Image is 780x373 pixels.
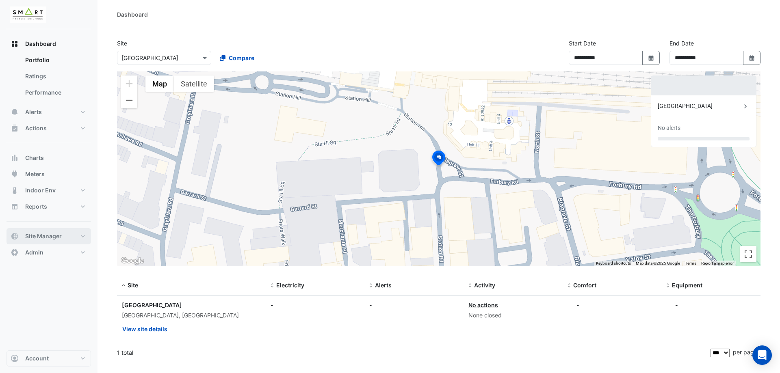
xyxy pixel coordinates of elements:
[19,68,91,84] a: Ratings
[6,198,91,215] button: Reports
[117,10,148,19] div: Dashboard
[25,124,47,132] span: Actions
[276,282,304,289] span: Electricity
[648,54,655,61] fa-icon: Select Date
[636,261,680,265] span: Map data ©2025 Google
[11,203,19,211] app-icon: Reports
[740,246,756,262] button: Toggle fullscreen view
[675,301,678,309] div: -
[375,282,392,289] span: Alerts
[11,108,19,116] app-icon: Alerts
[6,244,91,261] button: Admin
[25,108,42,116] span: Alerts
[573,282,596,289] span: Comfort
[122,322,168,336] button: View site details
[25,170,45,178] span: Meters
[6,104,91,120] button: Alerts
[672,282,702,289] span: Equipment
[6,150,91,166] button: Charts
[25,154,44,162] span: Charts
[11,170,19,178] app-icon: Meters
[11,124,19,132] app-icon: Actions
[733,349,757,356] span: per page
[6,350,91,367] button: Account
[576,301,579,309] div: -
[6,52,91,104] div: Dashboard
[6,166,91,182] button: Meters
[174,75,214,92] button: Show satellite imagery
[6,228,91,244] button: Site Manager
[701,261,734,265] a: Report a map error
[369,301,459,309] div: -
[11,186,19,194] app-icon: Indoor Env
[145,75,174,92] button: Show street map
[25,203,47,211] span: Reports
[596,261,631,266] button: Keyboard shortcuts
[474,282,495,289] span: Activity
[271,301,360,309] div: -
[19,52,91,68] a: Portfolio
[122,301,261,309] div: [GEOGRAPHIC_DATA]
[128,282,138,289] span: Site
[229,54,254,62] span: Compare
[6,36,91,52] button: Dashboard
[25,232,62,240] span: Site Manager
[25,248,43,257] span: Admin
[25,186,56,194] span: Indoor Env
[214,51,260,65] button: Compare
[6,182,91,198] button: Indoor Env
[6,120,91,136] button: Actions
[121,75,137,92] button: Zoom in
[468,311,558,320] div: None closed
[468,302,498,308] a: No actions
[430,149,448,169] img: site-pin-selected.svg
[669,39,694,47] label: End Date
[117,39,127,47] label: Site
[11,248,19,257] app-icon: Admin
[121,92,137,108] button: Zoom out
[569,39,596,47] label: Start Date
[25,354,49,362] span: Account
[122,311,261,320] div: [GEOGRAPHIC_DATA], [GEOGRAPHIC_DATA]
[25,40,56,48] span: Dashboard
[19,84,91,101] a: Performance
[748,54,756,61] fa-icon: Select Date
[11,232,19,240] app-icon: Site Manager
[117,343,709,363] div: 1 total
[119,256,146,266] img: Google
[10,6,46,23] img: Company Logo
[119,256,146,266] a: Open this area in Google Maps (opens a new window)
[11,154,19,162] app-icon: Charts
[658,124,680,132] div: No alerts
[752,345,772,365] div: Open Intercom Messenger
[11,40,19,48] app-icon: Dashboard
[658,102,741,110] div: [GEOGRAPHIC_DATA]
[685,261,696,265] a: Terms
